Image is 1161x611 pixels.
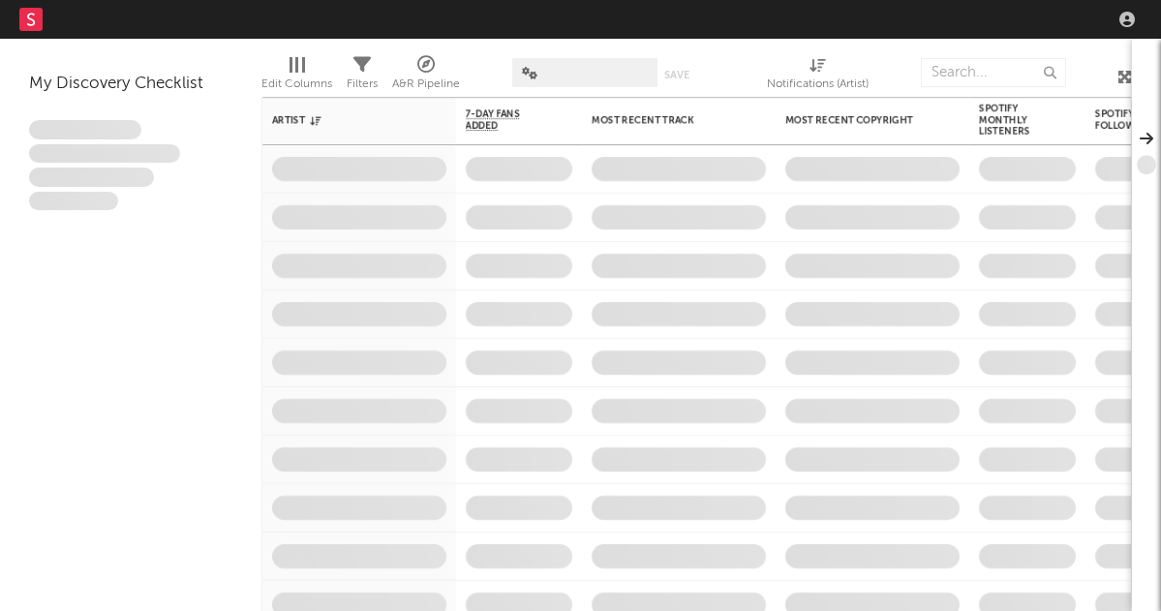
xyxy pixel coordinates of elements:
[921,58,1066,87] input: Search...
[29,192,118,211] span: Aliquam viverra
[767,48,869,105] div: Notifications (Artist)
[347,48,378,105] div: Filters
[29,120,141,139] span: Lorem ipsum dolor
[29,144,180,164] span: Integer aliquet in purus et
[785,114,931,126] div: Most Recent Copyright
[347,73,378,96] div: Filters
[592,114,737,126] div: Most Recent Track
[392,48,460,105] div: A&R Pipeline
[767,73,869,96] div: Notifications (Artist)
[664,70,689,80] button: Save
[466,108,543,132] span: 7-Day Fans Added
[29,73,232,96] div: My Discovery Checklist
[29,168,154,187] span: Praesent ac interdum
[979,103,1047,137] div: Spotify Monthly Listeners
[392,73,460,96] div: A&R Pipeline
[261,48,332,105] div: Edit Columns
[272,114,417,126] div: Artist
[261,73,332,96] div: Edit Columns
